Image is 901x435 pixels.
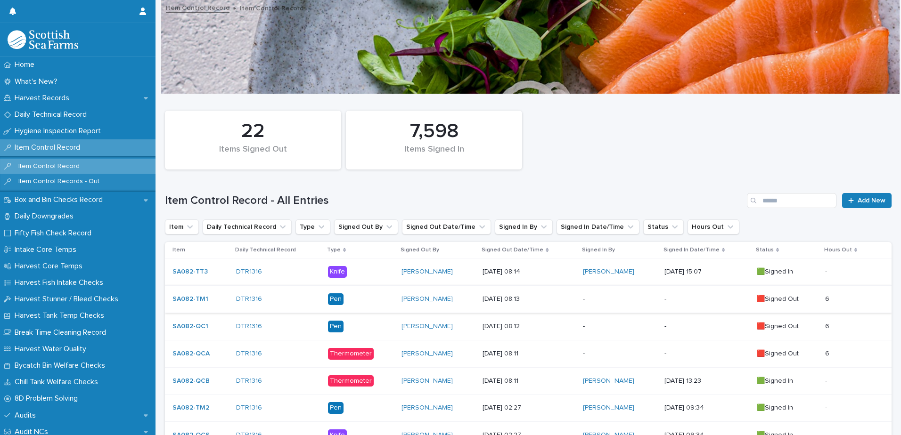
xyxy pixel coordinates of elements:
p: 🟩Signed In [757,268,818,276]
p: - [825,402,829,412]
a: DTR1316 [236,322,262,330]
p: [DATE] 02:27 [483,404,575,412]
button: Hours Out [688,219,739,234]
p: - [583,322,656,330]
p: [DATE] 08:11 [483,350,575,358]
button: Type [295,219,330,234]
div: Items Signed In [362,145,506,164]
button: Status [643,219,684,234]
a: [PERSON_NAME] [583,377,634,385]
a: [PERSON_NAME] [583,404,634,412]
button: Signed In Date/Time [557,219,639,234]
p: Signed Out Date/Time [482,245,543,255]
p: - [664,350,749,358]
img: mMrefqRFQpe26GRNOUkG [8,30,78,49]
p: [DATE] 08:12 [483,322,575,330]
p: Item Control Record [240,2,303,13]
p: Intake Core Temps [11,245,84,254]
tr: SA082-TM2 DTR1316 Pen[PERSON_NAME] [DATE] 02:27[PERSON_NAME] [DATE] 09:34🟩Signed In-- [165,395,892,422]
p: [DATE] 08:13 [483,295,575,303]
tr: SA082-TM1 DTR1316 Pen[PERSON_NAME] [DATE] 08:13--🟥Signed Out66 [165,286,892,313]
a: [PERSON_NAME] [401,350,453,358]
div: 22 [181,120,325,143]
p: 🟥Signed Out [757,322,818,330]
a: DTR1316 [236,377,262,385]
div: Pen [328,321,344,332]
h1: Item Control Record - All Entries [165,194,743,208]
p: Item Control Records - Out [11,177,107,185]
tr: SA082-QCB DTR1316 Thermometer[PERSON_NAME] [DATE] 08:11[PERSON_NAME] [DATE] 13:23🟩Signed In-- [165,367,892,395]
p: - [825,375,829,385]
a: SA082-QC1 [172,322,208,330]
div: Thermometer [328,375,374,387]
p: Bycatch Bin Welfare Checks [11,361,113,370]
p: Item Control Record [11,162,87,170]
p: Harvest Tank Temp Checks [11,311,112,320]
a: SA082-TM1 [172,295,208,303]
div: Items Signed Out [181,145,325,164]
p: Daily Technical Record [11,110,94,119]
p: [DATE] 08:11 [483,377,575,385]
p: - [583,350,656,358]
p: Box and Bin Checks Record [11,195,110,204]
tr: SA082-QCA DTR1316 Thermometer[PERSON_NAME] [DATE] 08:11--🟥Signed Out66 [165,340,892,367]
p: Signed In Date/Time [663,245,720,255]
p: 🟥Signed Out [757,350,818,358]
p: Harvest Water Quality [11,345,94,354]
p: Fifty Fish Check Record [11,229,99,238]
p: Harvest Records [11,94,77,103]
p: [DATE] 09:34 [664,404,749,412]
p: - [583,295,656,303]
p: 8D Problem Solving [11,394,85,403]
p: Harvest Fish Intake Checks [11,278,111,287]
a: SA082-TT3 [172,268,208,276]
div: Pen [328,293,344,305]
div: 7,598 [362,120,506,143]
p: Audits [11,411,43,420]
p: What's New? [11,77,65,86]
p: - [664,295,749,303]
p: - [825,266,829,276]
p: Daily Downgrades [11,212,81,221]
p: Item Control Record [11,143,88,152]
div: Pen [328,402,344,414]
a: Item Control Record [166,2,229,13]
div: Thermometer [328,348,374,360]
a: DTR1316 [236,268,262,276]
a: DTR1316 [236,350,262,358]
p: Hygiene Inspection Report [11,127,108,136]
a: [PERSON_NAME] [401,268,453,276]
p: Daily Technical Record [235,245,296,255]
p: Chill Tank Welfare Checks [11,378,106,387]
button: Signed Out Date/Time [402,219,491,234]
button: Daily Technical Record [203,219,292,234]
button: Signed In By [495,219,553,234]
a: [PERSON_NAME] [401,295,453,303]
p: [DATE] 13:23 [664,377,749,385]
a: SA082-QCA [172,350,210,358]
p: Break Time Cleaning Record [11,328,114,337]
tr: SA082-TT3 DTR1316 Knife[PERSON_NAME] [DATE] 08:14[PERSON_NAME] [DATE] 15:07🟩Signed In-- [165,258,892,286]
input: Search [747,193,836,208]
a: SA082-QCB [172,377,210,385]
a: [PERSON_NAME] [401,377,453,385]
a: [PERSON_NAME] [401,404,453,412]
p: Type [327,245,341,255]
p: 🟥Signed Out [757,295,818,303]
p: Signed Out By [401,245,439,255]
a: DTR1316 [236,404,262,412]
a: [PERSON_NAME] [401,322,453,330]
tr: SA082-QC1 DTR1316 Pen[PERSON_NAME] [DATE] 08:12--🟥Signed Out66 [165,313,892,340]
p: Status [756,245,774,255]
a: SA082-TM2 [172,404,209,412]
p: 🟩Signed In [757,404,818,412]
a: DTR1316 [236,295,262,303]
p: - [664,322,749,330]
p: 6 [825,321,831,330]
p: Harvest Core Temps [11,262,90,271]
div: Knife [328,266,347,278]
a: [PERSON_NAME] [583,268,634,276]
p: Item [172,245,185,255]
p: 🟩Signed In [757,377,818,385]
